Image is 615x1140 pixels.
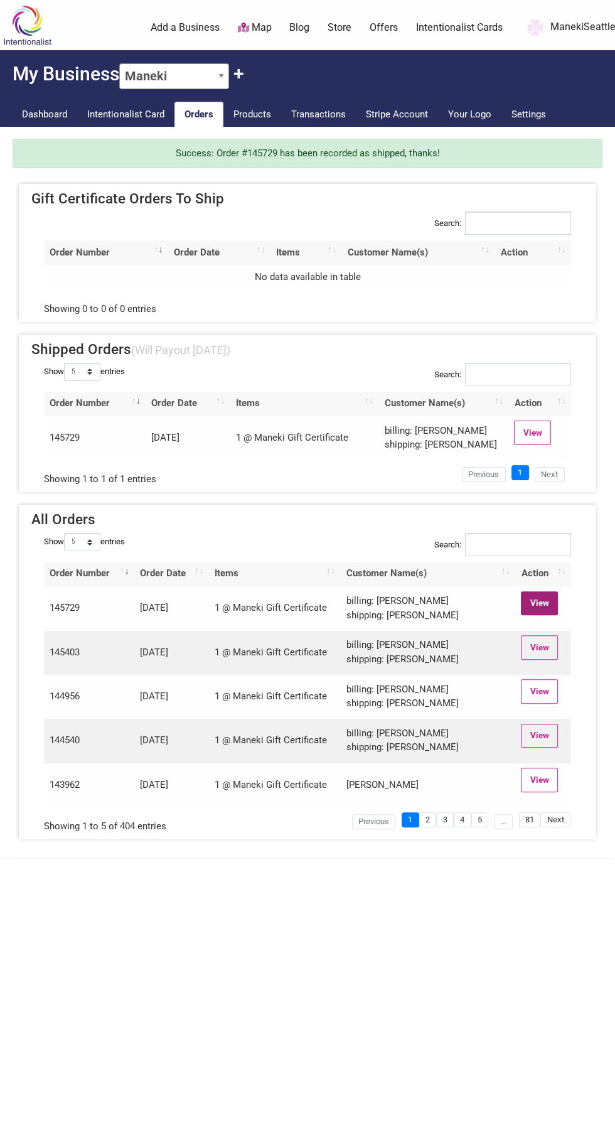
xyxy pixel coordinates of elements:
td: 1 @ Maneki Gift Certificate [208,675,340,719]
th: Order Number: activate to sort column ascending [44,562,134,586]
td: 145403 [44,631,134,675]
td: 143962 [44,763,134,807]
a: Dashboard [12,102,77,127]
a: 81 [519,812,541,827]
a: 5 [471,812,489,827]
label: Search: [434,533,571,566]
td: billing: [PERSON_NAME] shipping: [PERSON_NAME] [340,586,515,630]
label: Show entries [44,363,125,381]
th: Action: activate to sort column ascending [515,562,571,586]
label: Search: [434,363,571,395]
td: billing: [PERSON_NAME] shipping: [PERSON_NAME] [340,631,515,675]
a: Your Logo [438,102,501,127]
th: Customer Name(s): activate to sort column ascending [341,240,495,265]
td: No data available in table [44,265,571,289]
td: billing: [PERSON_NAME] shipping: [PERSON_NAME] [340,675,515,719]
th: Action: activate to sort column ascending [508,392,571,416]
a: 2 [419,812,436,827]
th: Action: activate to sort column ascending [495,240,571,265]
a: Intentionalist Cards [416,21,503,35]
input: Search: [465,212,571,235]
th: Order Date: activate to sort column ascending [168,240,270,265]
th: Customer Name(s): activate to sort column ascending [340,562,515,586]
a: Store [328,21,351,35]
small: (Will Payout [DATE]) [131,343,230,357]
div: Showing 1 to 1 of 1 entries [44,464,253,486]
a: Orders [174,102,223,127]
td: 1 @ Maneki Gift Certificate [208,586,340,630]
td: [DATE] [134,586,209,630]
a: Settings [501,102,556,127]
th: Order Date: activate to sort column ascending [134,562,209,586]
input: Search: [465,363,571,386]
td: [DATE] [146,416,230,460]
th: Customer Name(s): activate to sort column ascending [378,392,508,416]
td: [DATE] [134,675,209,719]
label: Search: [434,212,571,244]
td: 1 @ Maneki Gift Certificate [208,719,340,763]
a: 1 [511,465,529,480]
th: Order Number: activate to sort column ascending [44,392,146,416]
h4: Gift Certificate Orders To Ship [31,190,584,207]
td: 1 @ Maneki Gift Certificate [230,416,378,460]
a: Map [238,21,272,35]
td: 145729 [44,416,146,460]
td: 144540 [44,719,134,763]
label: Show entries [44,533,125,551]
a: 1 [402,812,419,827]
h4: All Orders [31,511,584,528]
td: [DATE] [134,631,209,675]
th: Order Date: activate to sort column ascending [146,392,230,416]
td: [DATE] [134,763,209,807]
a: View [521,724,558,748]
td: [DATE] [134,719,209,763]
th: Order Number: activate to sort column ascending [44,240,168,265]
div: Success: Order #145729 has been recorded as shipped, thanks! [13,139,602,168]
button: Claim Another [233,63,244,85]
a: Transactions [281,102,356,127]
td: billing: [PERSON_NAME] shipping: [PERSON_NAME] [378,416,508,460]
a: 3 [436,812,454,827]
a: Next [540,812,570,827]
td: billing: [PERSON_NAME] shipping: [PERSON_NAME] [340,719,515,763]
a: View [521,635,558,659]
a: View [521,679,558,703]
a: Intentionalist Card [77,102,174,127]
a: Products [223,102,281,127]
a: View [521,768,558,792]
select: Showentries [64,533,100,551]
th: Items: activate to sort column ascending [208,562,340,586]
a: Add a Business [151,21,220,35]
a: Blog [289,21,309,35]
a: Offers [370,21,398,35]
select: Showentries [64,363,100,381]
td: 145729 [44,586,134,630]
th: Items: activate to sort column ascending [270,240,342,265]
div: Showing 1 to 5 of 404 entries [44,811,253,833]
th: Items: activate to sort column ascending [230,392,378,416]
td: 144956 [44,675,134,719]
h4: Shipped Orders [31,341,584,358]
a: Stripe Account [356,102,438,127]
input: Search: [465,533,571,556]
div: Showing 0 to 0 of 0 entries [44,294,253,316]
a: 4 [454,812,471,827]
td: [PERSON_NAME] [340,763,515,807]
a: View [514,421,551,444]
td: 1 @ Maneki Gift Certificate [208,631,340,675]
a: View [521,591,558,615]
td: 1 @ Maneki Gift Certificate [208,763,340,807]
